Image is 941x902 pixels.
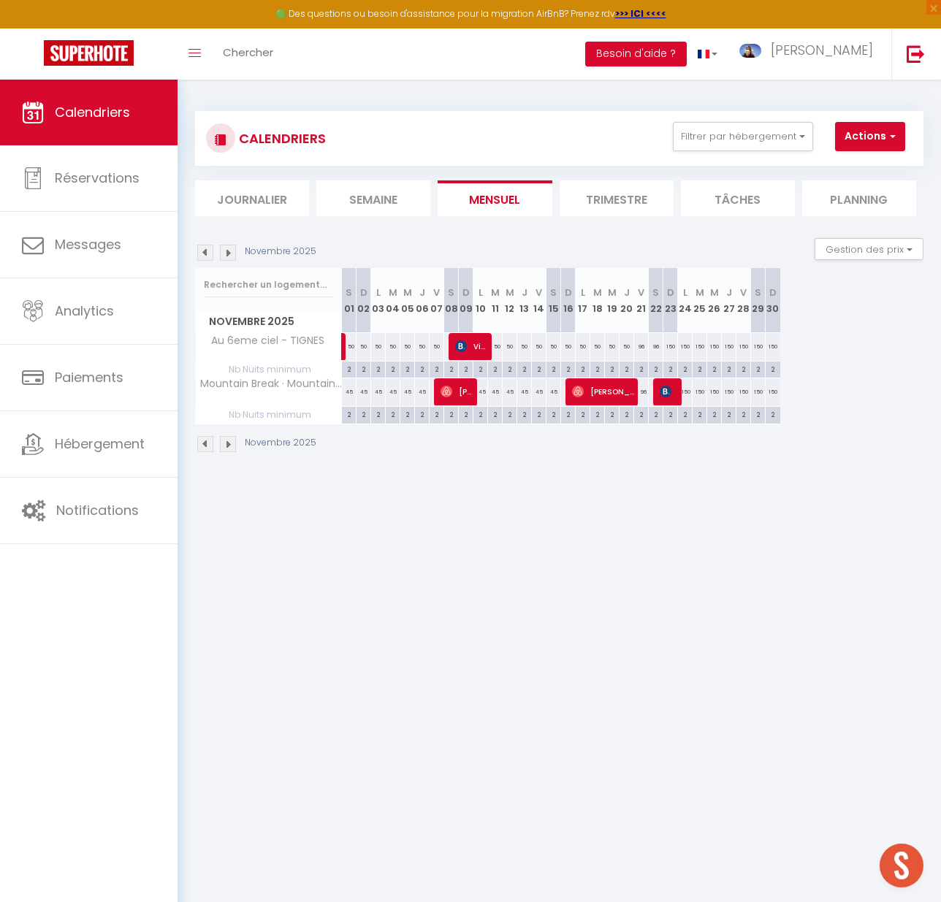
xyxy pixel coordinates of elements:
[739,44,761,58] img: ...
[376,286,381,299] abbr: L
[766,378,780,405] div: 150
[649,362,663,375] div: 2
[371,333,386,360] div: 50
[459,268,473,333] th: 09
[430,333,444,360] div: 50
[769,286,777,299] abbr: D
[346,286,352,299] abbr: S
[736,378,751,405] div: 150
[736,407,750,421] div: 2
[696,286,704,299] abbr: M
[634,362,648,375] div: 2
[55,103,130,121] span: Calendriers
[722,407,736,421] div: 2
[590,333,605,360] div: 50
[503,378,517,405] div: 45
[620,333,634,360] div: 50
[438,180,552,216] li: Mensuel
[522,286,527,299] abbr: J
[678,407,692,421] div: 2
[546,378,561,405] div: 45
[740,286,747,299] abbr: V
[638,286,644,299] abbr: V
[235,122,326,155] h3: CALENDRIERS
[751,268,766,333] th: 29
[766,333,780,360] div: 150
[815,238,923,260] button: Gestion des prix
[55,235,121,253] span: Messages
[488,407,502,421] div: 2
[590,268,605,333] th: 18
[634,378,649,405] div: 96
[473,378,488,405] div: 45
[710,286,719,299] abbr: M
[624,286,630,299] abbr: J
[455,332,489,360] span: Vives Flora
[532,407,546,421] div: 2
[357,333,371,360] div: 50
[419,286,425,299] abbr: J
[532,333,546,360] div: 50
[430,362,443,375] div: 2
[649,268,663,333] th: 22
[660,378,679,405] span: [PERSON_NAME]
[430,268,444,333] th: 07
[707,378,722,405] div: 150
[488,362,502,375] div: 2
[736,268,751,333] th: 28
[681,180,795,216] li: Tâches
[245,245,316,259] p: Novembre 2025
[722,268,736,333] th: 27
[707,362,721,375] div: 2
[371,268,386,333] th: 03
[722,333,736,360] div: 150
[55,302,114,320] span: Analytics
[615,7,666,20] a: >>> ICI <<<<
[223,45,273,60] span: Chercher
[56,501,139,519] span: Notifications
[444,407,458,421] div: 2
[488,378,503,405] div: 45
[342,378,357,405] div: 45
[316,180,430,216] li: Semaine
[634,268,649,333] th: 21
[605,362,619,375] div: 2
[605,268,620,333] th: 19
[386,268,400,333] th: 04
[503,407,517,421] div: 2
[491,286,500,299] abbr: M
[678,362,692,375] div: 2
[459,362,473,375] div: 2
[634,333,649,360] div: 96
[357,407,370,421] div: 2
[517,407,531,421] div: 2
[473,407,487,421] div: 2
[479,286,483,299] abbr: L
[198,378,344,389] span: Mountain Break · MountainBreak- Cocon aux pieds des pistes -Lit 160
[473,362,487,375] div: 2
[572,378,636,405] span: [PERSON_NAME]
[608,286,617,299] abbr: M
[415,378,430,405] div: 45
[462,286,470,299] abbr: D
[506,286,514,299] abbr: M
[389,286,397,299] abbr: M
[400,378,415,405] div: 45
[430,407,443,421] div: 2
[400,268,415,333] th: 05
[663,333,678,360] div: 150
[415,407,429,421] div: 2
[546,268,561,333] th: 15
[546,407,560,421] div: 2
[585,42,687,66] button: Besoin d'aide ?
[441,378,475,405] span: [PERSON_NAME]
[766,362,780,375] div: 2
[751,407,765,421] div: 2
[517,362,531,375] div: 2
[707,268,722,333] th: 26
[649,333,663,360] div: 96
[386,362,400,375] div: 2
[386,333,400,360] div: 50
[634,407,648,421] div: 2
[342,362,356,375] div: 2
